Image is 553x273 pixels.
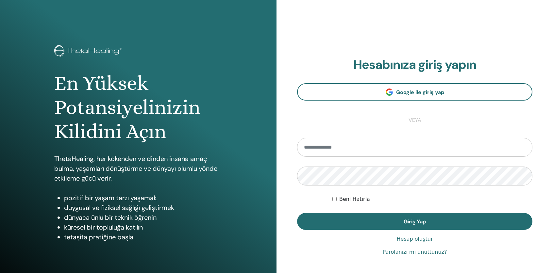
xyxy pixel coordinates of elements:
[383,248,447,256] a: Parolanızı mı unuttunuz?
[64,203,222,213] li: duygusal ve fiziksel sağlığı geliştirmek
[297,57,532,72] h2: Hesabınıza giriş yapın
[297,213,532,230] button: Giriş Yap
[332,195,532,203] div: Keep me authenticated indefinitely or until I manually logout
[404,218,426,225] span: Giriş Yap
[405,116,425,124] span: veya
[339,195,370,203] label: Beni Hatırla
[54,71,222,144] h1: En Yüksek Potansiyelinizin Kilidini Açın
[297,83,532,101] a: Google ile giriş yap
[64,232,222,242] li: tetaşifa pratiğine başla
[64,222,222,232] li: küresel bir topluluğa katılın
[396,89,444,96] span: Google ile giriş yap
[64,213,222,222] li: dünyaca ünlü bir teknik öğrenin
[54,154,222,183] p: ThetaHealing, her kökenden ve dinden insana amaç bulma, yaşamları dönüştürme ve dünyayı olumlu yö...
[397,235,433,243] a: Hesap oluştur
[64,193,222,203] li: pozitif bir yaşam tarzı yaşamak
